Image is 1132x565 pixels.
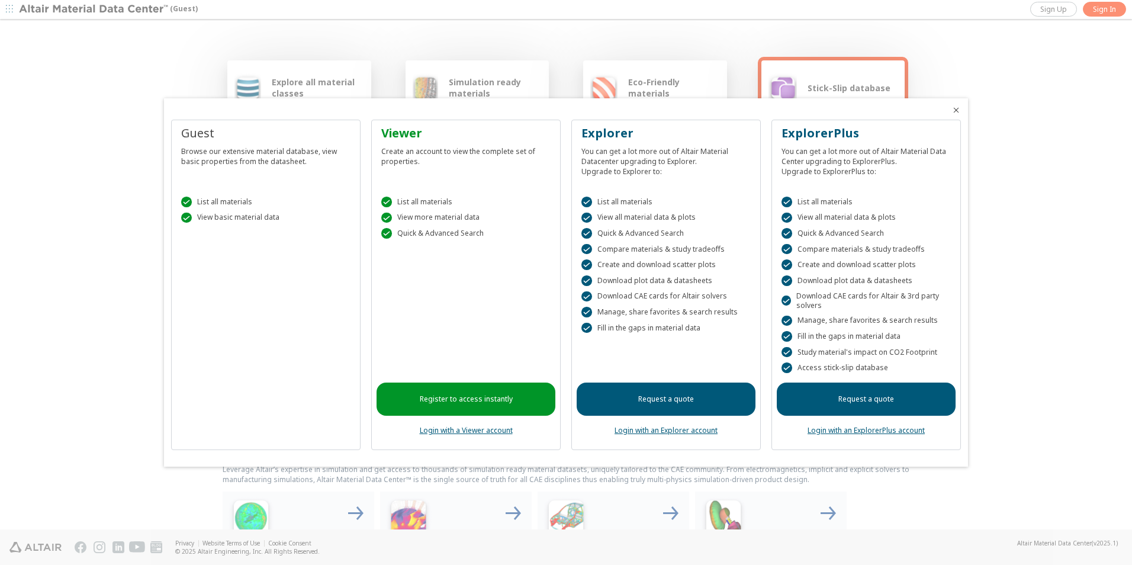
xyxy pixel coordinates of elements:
div: List all materials [181,197,350,207]
div: Access stick-slip database [782,362,951,373]
div:  [581,323,592,333]
div:  [581,213,592,223]
div: View all material data & plots [782,213,951,223]
div: View more material data [381,213,551,223]
a: Register to access instantly [377,383,555,416]
div: Download CAE cards for Altair solvers [581,291,751,302]
div: Browse our extensive material database, view basic properties from the datasheet. [181,142,350,166]
a: Login with a Viewer account [420,425,513,435]
div:  [581,275,592,286]
div: Compare materials & study tradeoffs [782,244,951,255]
button: Close [951,105,961,115]
div: Explorer [581,125,751,142]
div:  [181,213,192,223]
a: Request a quote [577,383,755,416]
div:  [581,259,592,270]
div: Create an account to view the complete set of properties. [381,142,551,166]
div:  [782,275,792,286]
a: Request a quote [777,383,956,416]
div: Manage, share favorites & search results [581,307,751,317]
div:  [782,362,792,373]
div: Create and download scatter plots [782,259,951,270]
div: Fill in the gaps in material data [782,331,951,342]
div:  [782,296,791,306]
div:  [782,259,792,270]
div: List all materials [782,197,951,207]
div:  [381,213,392,223]
div: Download plot data & datasheets [581,275,751,286]
div: Download plot data & datasheets [782,275,951,286]
div: Quick & Advanced Search [381,228,551,239]
div:  [782,213,792,223]
div: Guest [181,125,350,142]
div:  [782,331,792,342]
div: Viewer [381,125,551,142]
div: Fill in the gaps in material data [581,323,751,333]
div: Compare materials & study tradeoffs [581,244,751,255]
div: View basic material data [181,213,350,223]
div:  [181,197,192,207]
div:  [381,228,392,239]
div:  [782,347,792,358]
div:  [581,244,592,255]
div: List all materials [581,197,751,207]
div:  [581,307,592,317]
div: Quick & Advanced Search [782,228,951,239]
div: Quick & Advanced Search [581,228,751,239]
div: Download CAE cards for Altair & 3rd party solvers [782,291,951,310]
div: Manage, share favorites & search results [782,316,951,326]
div: You can get a lot more out of Altair Material Datacenter upgrading to Explorer. Upgrade to Explor... [581,142,751,176]
div: Study material's impact on CO2 Footprint [782,347,951,358]
div: Create and download scatter plots [581,259,751,270]
a: Login with an Explorer account [615,425,718,435]
div:  [782,197,792,207]
div:  [782,316,792,326]
div: ExplorerPlus [782,125,951,142]
div: You can get a lot more out of Altair Material Data Center upgrading to ExplorerPlus. Upgrade to E... [782,142,951,176]
div: List all materials [381,197,551,207]
div:  [581,197,592,207]
div:  [581,291,592,302]
div:  [381,197,392,207]
div:  [782,244,792,255]
a: Login with an ExplorerPlus account [808,425,925,435]
div:  [782,228,792,239]
div: View all material data & plots [581,213,751,223]
div:  [581,228,592,239]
